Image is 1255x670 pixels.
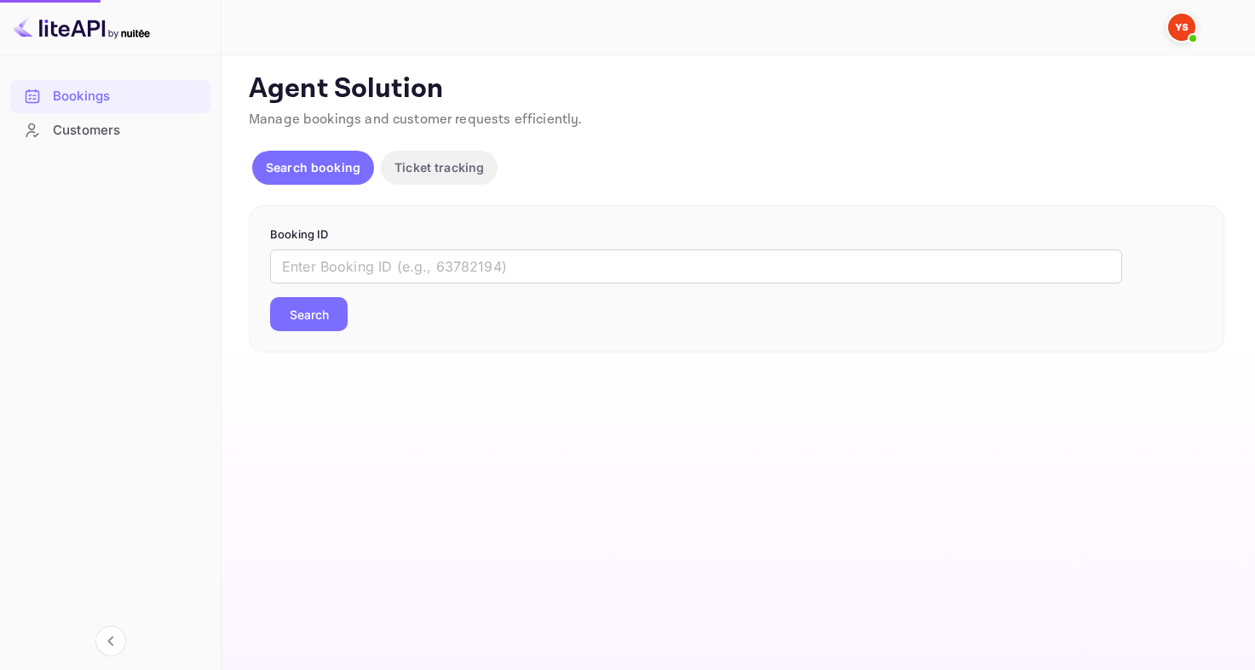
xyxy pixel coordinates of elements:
[394,158,484,176] p: Ticket tracking
[10,80,210,113] div: Bookings
[53,87,202,106] div: Bookings
[1168,14,1195,41] img: Yandex Support
[270,249,1122,283] input: Enter Booking ID (e.g., 63782194)
[14,14,150,41] img: LiteAPI logo
[10,114,210,146] a: Customers
[53,121,202,140] div: Customers
[266,158,360,176] p: Search booking
[270,297,348,331] button: Search
[249,72,1224,106] p: Agent Solution
[10,80,210,112] a: Bookings
[270,226,1203,243] p: Booking ID
[249,111,583,129] span: Manage bookings and customer requests efficiently.
[10,114,210,147] div: Customers
[95,626,126,656] button: Collapse navigation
